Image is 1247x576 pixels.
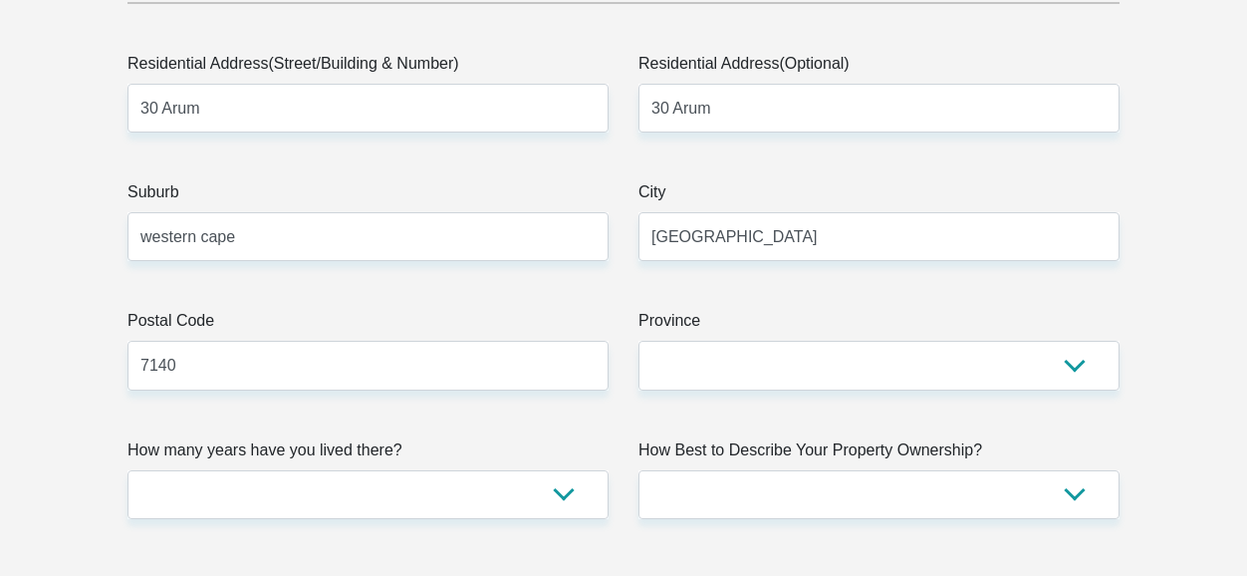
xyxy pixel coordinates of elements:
[127,52,609,84] label: Residential Address(Street/Building & Number)
[638,470,1120,519] select: Please select a value
[127,309,609,341] label: Postal Code
[638,84,1120,133] input: Address line 2 (Optional)
[127,84,609,133] input: Valid residential address
[127,180,609,212] label: Suburb
[127,470,609,519] select: Please select a value
[127,438,609,470] label: How many years have you lived there?
[638,309,1120,341] label: Province
[638,212,1120,261] input: City
[638,180,1120,212] label: City
[127,341,609,390] input: Postal Code
[638,438,1120,470] label: How Best to Describe Your Property Ownership?
[127,212,609,261] input: Suburb
[638,52,1120,84] label: Residential Address(Optional)
[638,341,1120,390] select: Please Select a Province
